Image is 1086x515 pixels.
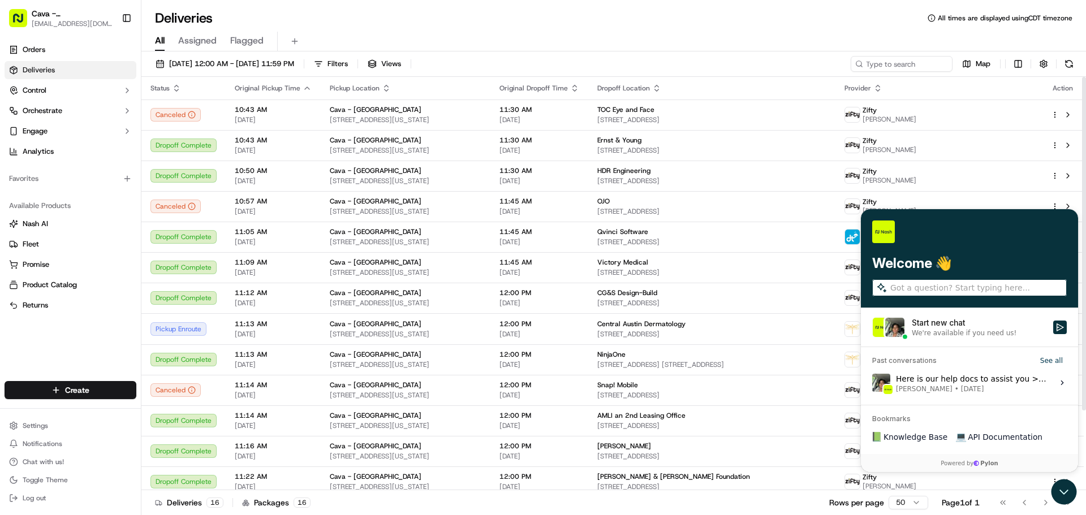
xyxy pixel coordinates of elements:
a: Fleet [9,239,132,249]
button: Cava - [GEOGRAPHIC_DATA][EMAIL_ADDRESS][DOMAIN_NAME] [5,5,117,32]
span: Cava - [GEOGRAPHIC_DATA] [330,472,421,481]
span: Filters [327,59,348,69]
span: [STREET_ADDRESS] [597,146,826,155]
span: [DATE] [499,176,579,185]
span: [DATE] [499,146,579,155]
img: zifty-logo-trans-sq.png [845,107,860,122]
div: Packages [242,497,311,508]
span: [PERSON_NAME] & [PERSON_NAME] Foundation [597,472,750,481]
span: [STREET_ADDRESS][US_STATE] [330,391,481,400]
button: Views [363,56,406,72]
span: [PERSON_NAME] [597,442,651,451]
span: Settings [23,421,48,430]
span: [STREET_ADDRESS][US_STATE] [330,482,481,491]
button: Toggle Theme [5,472,136,488]
span: 12:00 PM [499,350,579,359]
p: Rows per page [829,497,884,508]
span: [DATE] [499,421,579,430]
div: Available Products [5,197,136,215]
span: Qvinci Software [597,227,648,236]
img: zifty-logo-trans-sq.png [845,199,860,214]
iframe: Open customer support [1050,478,1080,508]
span: HDR Engineering [597,166,650,175]
span: [STREET_ADDRESS] [597,298,826,308]
button: Cava - [GEOGRAPHIC_DATA] [32,8,113,19]
button: Notifications [5,436,136,452]
span: Nash AI [23,219,48,229]
span: Cava - [GEOGRAPHIC_DATA] [330,105,421,114]
span: Flagged [230,34,264,47]
span: [DATE] [235,360,312,369]
button: Returns [5,296,136,314]
h1: Deliveries [155,9,213,27]
button: Product Catalog [5,276,136,294]
span: Zifty [863,197,877,206]
a: Orders [5,41,136,59]
span: Create [65,384,89,396]
span: 11:05 AM [235,227,312,236]
img: zifty-logo-trans-sq.png [845,444,860,458]
span: Views [381,59,401,69]
span: [DATE] [235,452,312,461]
span: Orders [23,45,45,55]
button: Log out [5,490,136,506]
a: Nash AI [9,219,132,229]
span: [DATE] [499,268,579,277]
span: [DATE] [235,146,312,155]
span: Cava - [GEOGRAPHIC_DATA] [330,136,421,145]
span: Notifications [23,439,62,448]
span: 12:00 PM [499,472,579,481]
span: Original Pickup Time [235,84,300,93]
span: 12:00 PM [499,380,579,390]
span: Cava - [GEOGRAPHIC_DATA] [330,197,421,206]
span: [STREET_ADDRESS][US_STATE] [330,146,481,155]
span: [STREET_ADDRESS] [597,268,826,277]
span: Snap! Mobile [597,380,638,390]
span: Zifty [863,106,877,115]
span: Ernst & Young [597,136,641,145]
img: zifty-logo-trans-sq.png [845,260,860,275]
span: 11:45 AM [499,258,579,267]
span: 11:30 AM [499,166,579,175]
span: Zifty [863,167,877,176]
span: Cava - [GEOGRAPHIC_DATA] [330,288,421,297]
div: Action [1051,84,1075,93]
span: [STREET_ADDRESS] [597,176,826,185]
button: Settings [5,418,136,434]
span: [STREET_ADDRESS] [597,237,826,246]
img: profile_dragonfly_onfleet.png [845,352,860,367]
span: 12:00 PM [499,288,579,297]
span: Deliveries [23,65,55,75]
span: [EMAIL_ADDRESS][DOMAIN_NAME] [32,19,113,28]
button: Control [5,81,136,99]
span: TOC Eye and Face [597,105,654,114]
img: zifty-logo-trans-sq.png [845,474,860,489]
span: Returns [23,300,48,310]
span: 10:43 AM [235,136,312,145]
span: 11:30 AM [499,136,579,145]
span: [STREET_ADDRESS][US_STATE] [330,237,481,246]
span: [STREET_ADDRESS][US_STATE] [330,176,481,185]
button: Canceled [150,108,201,122]
span: 11:12 AM [235,288,312,297]
span: [DATE] [499,330,579,339]
span: Fleet [23,239,39,249]
span: 11:22 AM [235,472,312,481]
span: [STREET_ADDRESS][US_STATE] [330,207,481,216]
span: Map [976,59,990,69]
span: 10:57 AM [235,197,312,206]
span: [DATE] 12:00 AM - [DATE] 11:59 PM [169,59,294,69]
span: Cava - [GEOGRAPHIC_DATA] [330,442,421,451]
span: [DATE] [499,237,579,246]
input: Type to search [851,56,953,72]
span: Toggle Theme [23,475,68,484]
span: [STREET_ADDRESS][US_STATE] [330,421,481,430]
img: zifty-logo-trans-sq.png [845,291,860,305]
span: [DATE] [235,237,312,246]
